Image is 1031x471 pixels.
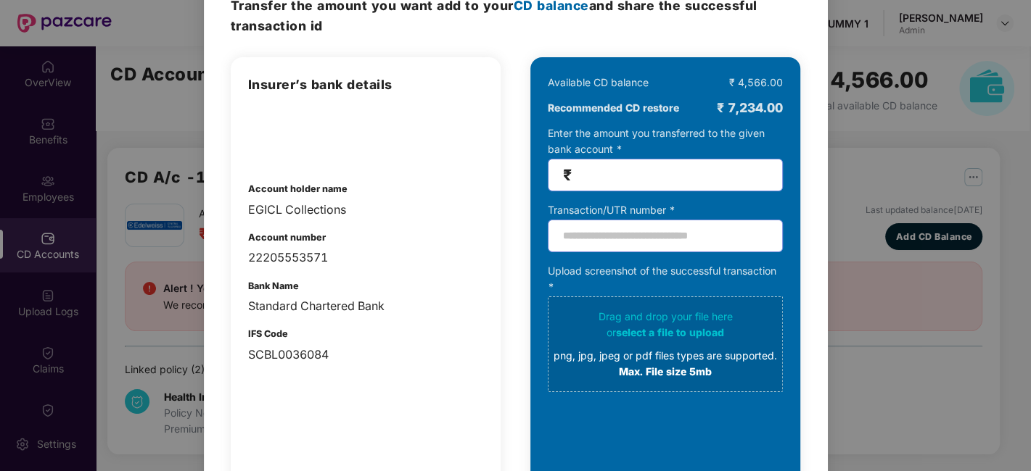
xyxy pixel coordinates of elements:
div: ₹ 4,566.00 [729,75,783,91]
span: ₹ [563,167,572,183]
div: 22205553571 [248,249,483,267]
span: select a file to upload [616,326,724,338]
span: Drag and drop your file hereorselect a file to uploadpng, jpg, jpeg or pdf files types are suppor... [549,297,782,391]
div: or [554,325,777,341]
b: Account number [248,232,326,243]
h3: Insurer’s bank details [248,75,483,95]
div: Enter the amount you transferred to the given bank account * [548,125,783,191]
b: IFS Code [248,328,288,339]
div: Upload screenshot of the successful transaction * [548,263,783,392]
div: Max. File size 5mb [554,364,777,380]
div: SCBL0036084 [248,346,483,364]
div: Transaction/UTR number * [548,202,783,218]
b: Bank Name [248,280,299,291]
div: png, jpg, jpeg or pdf files types are supported. [554,348,777,364]
img: onboarding [248,109,324,160]
b: Recommended CD restore [548,100,679,116]
b: Account holder name [248,183,348,194]
div: EGICL Collections [248,201,483,219]
div: ₹ 7,234.00 [717,98,783,118]
div: Drag and drop your file here [554,309,777,380]
div: Standard Chartered Bank [248,297,483,315]
div: Available CD balance [548,75,649,91]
